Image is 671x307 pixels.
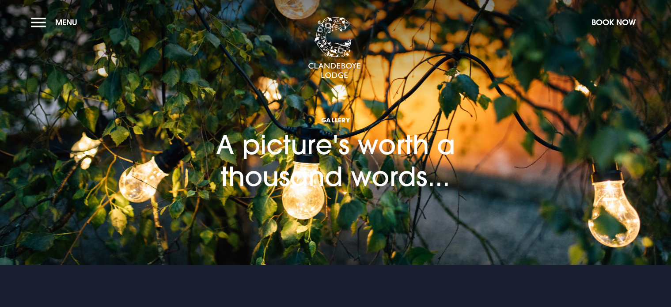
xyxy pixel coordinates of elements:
span: Menu [55,17,77,27]
span: Gallery [159,116,512,124]
h1: A picture's worth a thousand words... [159,77,512,192]
img: Clandeboye Lodge [308,17,361,79]
button: Book Now [587,13,640,32]
button: Menu [31,13,82,32]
